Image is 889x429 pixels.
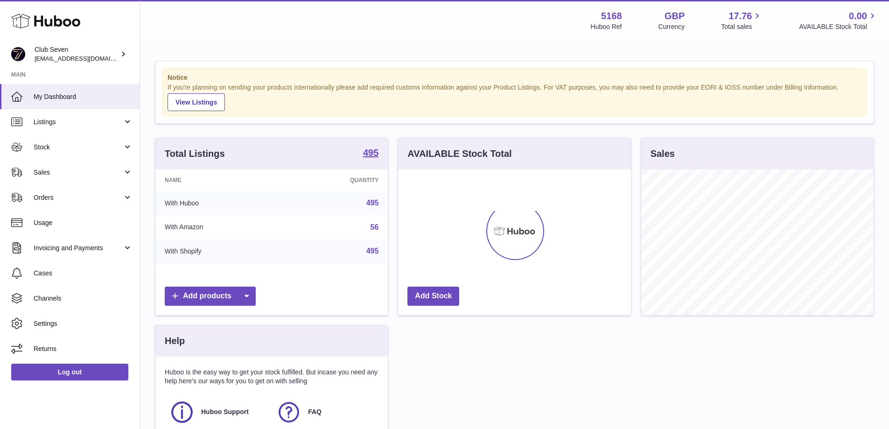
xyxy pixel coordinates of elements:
span: Channels [34,294,133,303]
div: Club Seven [35,45,119,63]
span: Listings [34,118,123,127]
span: Stock [34,143,123,152]
span: 0.00 [849,10,867,22]
td: With Amazon [155,215,283,239]
strong: Notice [168,73,861,82]
th: Name [155,169,283,191]
a: View Listings [168,93,225,111]
span: Orders [34,193,123,202]
h3: Sales [651,148,675,160]
span: Total sales [721,22,763,31]
a: 495 [363,148,378,159]
img: info@wearclubseven.com [11,47,25,61]
a: 495 [366,199,379,207]
span: Usage [34,218,133,227]
div: Currency [658,22,685,31]
h3: Help [165,335,185,347]
span: Invoicing and Payments [34,244,123,253]
strong: 5168 [601,10,622,22]
h3: AVAILABLE Stock Total [407,148,511,160]
a: Log out [11,364,128,380]
span: 17.76 [728,10,752,22]
p: Huboo is the easy way to get your stock fulfilled. But incase you need any help here's our ways f... [165,368,378,386]
span: Huboo Support [201,408,249,416]
a: FAQ [276,400,374,425]
span: Cases [34,269,133,278]
span: [EMAIL_ADDRESS][DOMAIN_NAME] [35,55,137,62]
a: Add products [165,287,256,306]
a: 0.00 AVAILABLE Stock Total [799,10,878,31]
span: AVAILABLE Stock Total [799,22,878,31]
span: Settings [34,319,133,328]
td: With Shopify [155,239,283,263]
a: 56 [371,223,379,231]
h3: Total Listings [165,148,225,160]
a: 495 [366,247,379,255]
a: Huboo Support [169,400,267,425]
a: Add Stock [407,287,459,306]
span: Returns [34,345,133,353]
a: 17.76 Total sales [721,10,763,31]
span: My Dashboard [34,92,133,101]
strong: GBP [665,10,685,22]
div: If you're planning on sending your products internationally please add required customs informati... [168,83,861,111]
div: Huboo Ref [591,22,622,31]
span: FAQ [308,408,322,416]
strong: 495 [363,148,378,157]
td: With Huboo [155,191,283,215]
th: Quantity [283,169,388,191]
span: Sales [34,168,123,177]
